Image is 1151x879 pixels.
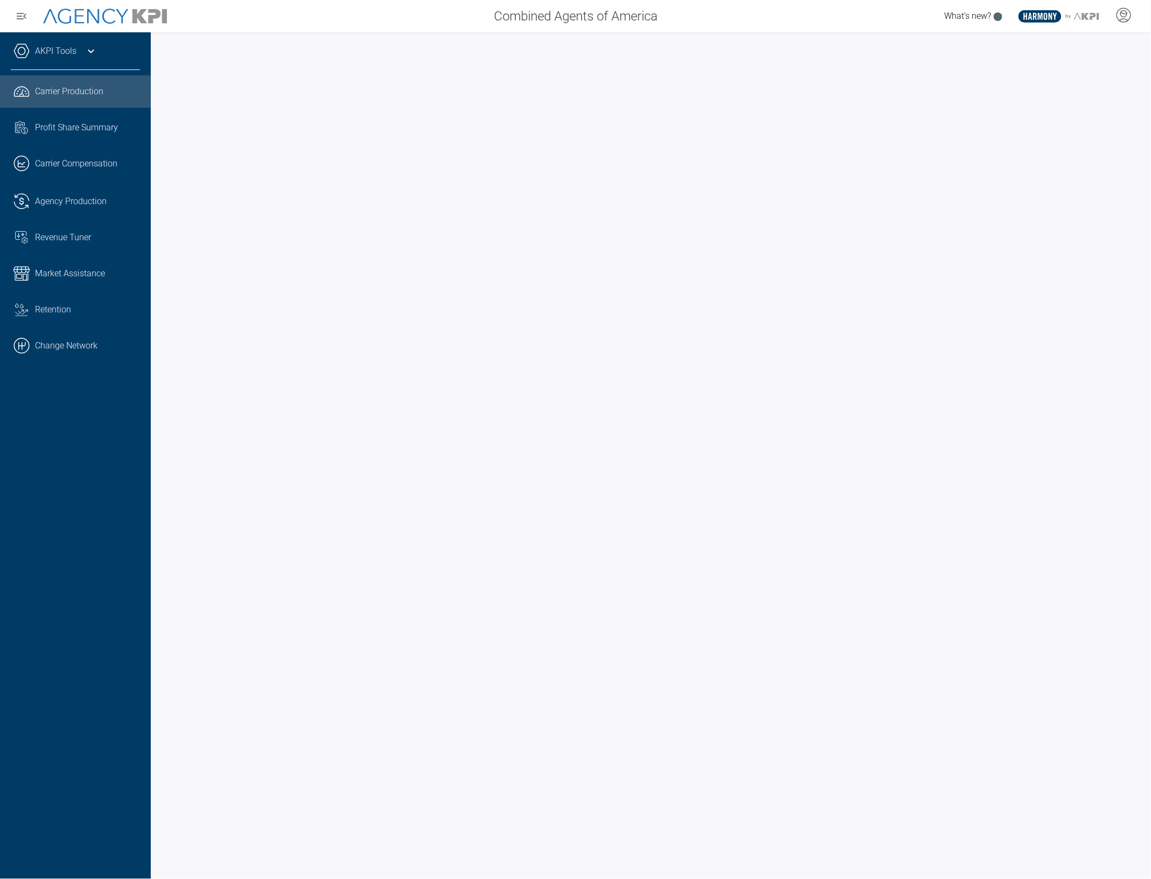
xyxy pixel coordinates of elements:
span: What's new? [944,11,991,21]
span: Combined Agents of America [494,6,658,26]
span: Profit Share Summary [35,121,118,134]
img: AgencyKPI [43,9,167,24]
div: Retention [35,303,140,316]
span: Revenue Tuner [35,231,91,244]
span: Market Assistance [35,267,105,280]
a: AKPI Tools [35,45,76,58]
span: Carrier Compensation [35,157,117,170]
span: Agency Production [35,195,107,208]
span: Carrier Production [35,85,103,98]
